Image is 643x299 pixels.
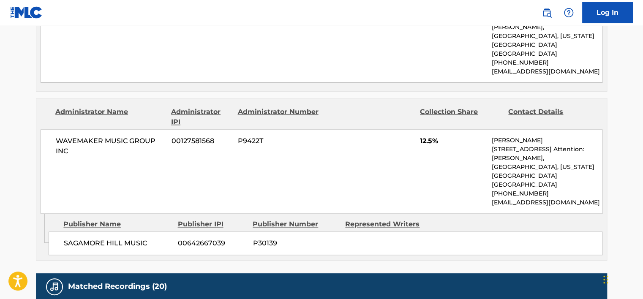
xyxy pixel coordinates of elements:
span: WAVEMAKER MUSIC GROUP INC [56,136,165,156]
div: Publisher IPI [177,219,246,229]
iframe: Chat Widget [601,258,643,299]
div: Drag [603,267,608,292]
a: Log In [582,2,633,23]
p: [PERSON_NAME] [492,136,602,145]
p: [PHONE_NUMBER] [492,58,602,67]
div: Contact Details [508,107,590,127]
div: Collection Share [420,107,502,127]
p: [GEOGRAPHIC_DATA], [US_STATE][GEOGRAPHIC_DATA] [492,32,602,49]
div: Administrator Number [237,107,319,127]
span: 00127581568 [172,136,232,146]
p: [GEOGRAPHIC_DATA], [US_STATE][GEOGRAPHIC_DATA] [492,163,602,180]
img: help [564,8,574,18]
h5: Matched Recordings (20) [68,282,167,291]
span: 00642667039 [178,238,246,248]
p: [GEOGRAPHIC_DATA] [492,49,602,58]
div: Represented Writers [345,219,431,229]
p: [PHONE_NUMBER] [492,189,602,198]
a: Public Search [538,4,555,21]
img: search [542,8,552,18]
div: Administrator Name [55,107,165,127]
span: 12.5% [420,136,485,146]
div: Publisher Name [63,219,171,229]
div: Help [560,4,577,21]
img: Matched Recordings [49,282,60,292]
span: P30139 [253,238,339,248]
span: P9422T [238,136,320,146]
p: [EMAIL_ADDRESS][DOMAIN_NAME] [492,67,602,76]
img: MLC Logo [10,6,43,19]
div: Administrator IPI [171,107,231,127]
span: SAGAMORE HILL MUSIC [64,238,172,248]
div: Publisher Number [253,219,339,229]
p: [GEOGRAPHIC_DATA] [492,180,602,189]
p: [EMAIL_ADDRESS][DOMAIN_NAME] [492,198,602,207]
p: [STREET_ADDRESS] Attention: [PERSON_NAME], [492,145,602,163]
